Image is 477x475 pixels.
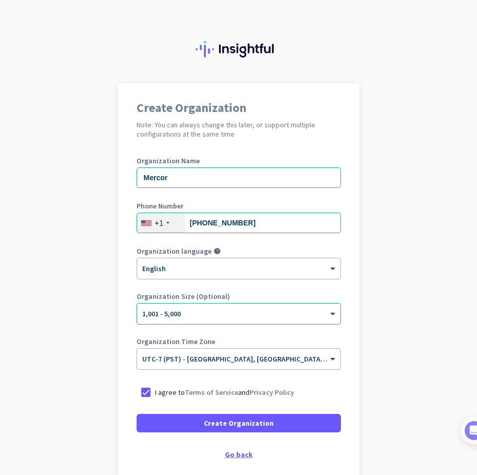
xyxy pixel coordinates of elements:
a: Privacy Policy [250,388,294,397]
h1: Create Organization [137,102,341,114]
a: Terms of Service [185,388,238,397]
input: What is the name of your organization? [137,167,341,188]
label: Organization Size (Optional) [137,293,341,300]
input: 201-555-0123 [137,213,341,233]
h2: Note: You can always change this later, or support multiple configurations at the same time [137,120,341,139]
span: Create Organization [204,418,274,428]
button: Create Organization [137,414,341,432]
p: I agree to and [155,387,294,397]
img: Insightful [196,41,282,58]
label: Organization language [137,248,212,255]
label: Organization Time Zone [137,338,341,345]
i: help [214,248,221,255]
label: Phone Number [137,202,341,210]
label: Organization Name [137,157,341,164]
div: Go back [137,451,341,458]
div: +1 [155,218,163,228]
